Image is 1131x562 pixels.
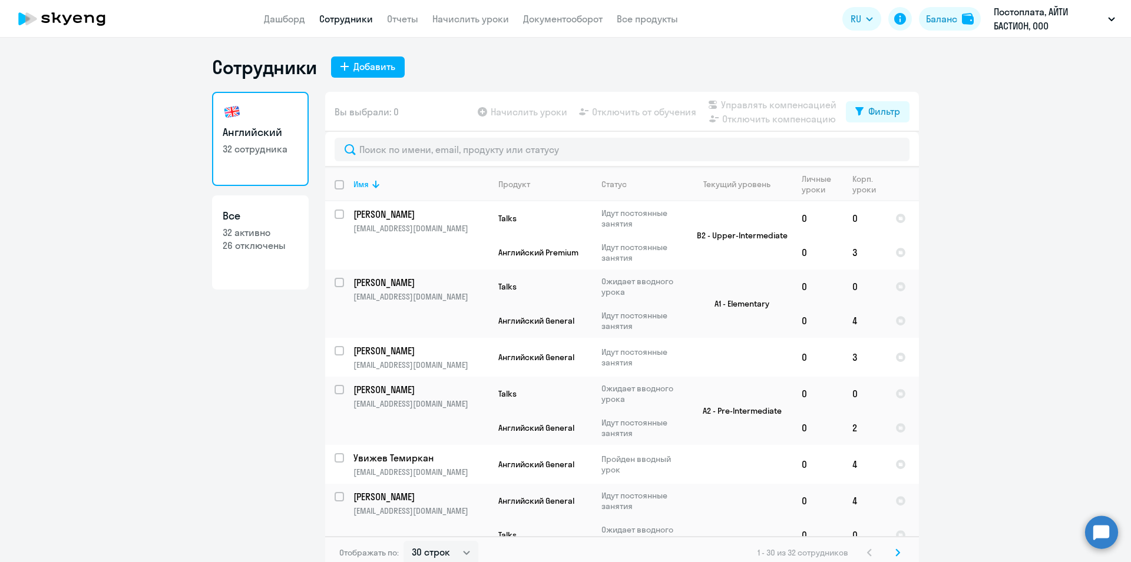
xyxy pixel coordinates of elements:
[353,208,488,221] a: [PERSON_NAME]
[353,179,369,189] div: Имя
[601,417,682,438] p: Идут постоянные занятия
[792,484,843,518] td: 0
[843,235,886,270] td: 3
[683,270,792,338] td: A1 - Elementary
[353,179,488,189] div: Имя
[353,398,488,409] p: [EMAIL_ADDRESS][DOMAIN_NAME]
[432,13,509,25] a: Начислить уроки
[792,518,843,552] td: 0
[792,338,843,377] td: 0
[353,451,488,464] a: Увижев Темиркан
[223,142,298,155] p: 32 сотрудника
[498,352,574,363] span: Английский General
[353,490,488,503] a: [PERSON_NAME]
[498,423,574,433] span: Английский General
[683,201,792,270] td: B2 - Upper-Intermediate
[842,7,881,31] button: RU
[792,201,843,235] td: 0
[335,105,399,119] span: Вы выбрали: 0
[601,242,682,263] p: Идут постоянные занятия
[353,276,488,289] a: [PERSON_NAME]
[843,484,886,518] td: 4
[843,338,886,377] td: 3
[353,360,488,370] p: [EMAIL_ADDRESS][DOMAIN_NAME]
[339,547,399,558] span: Отображать по:
[498,213,517,224] span: Talks
[319,13,373,25] a: Сотрудники
[212,195,309,290] a: Все32 активно26 отключены
[353,383,487,396] p: [PERSON_NAME]
[353,223,488,234] p: [EMAIL_ADDRESS][DOMAIN_NAME]
[212,92,309,186] a: Английский32 сотрудника
[601,490,682,511] p: Идут постоянные занятия
[498,247,578,258] span: Английский Premium
[703,179,770,189] div: Текущий уровень
[498,459,574,470] span: Английский General
[792,411,843,445] td: 0
[353,208,487,221] p: [PERSON_NAME]
[353,451,487,464] p: Увижев Темиркан
[792,270,843,304] td: 0
[843,445,886,484] td: 4
[353,344,487,357] p: [PERSON_NAME]
[498,496,574,506] span: Английский General
[387,13,418,25] a: Отчеты
[617,13,678,25] a: Все продукты
[331,56,405,78] button: Добавить
[852,174,885,195] div: Корп. уроки
[353,490,487,503] p: [PERSON_NAME]
[994,5,1103,33] p: Постоплата, АЙТИ БАСТИОН, ООО
[498,315,574,326] span: Английский General
[223,226,298,239] p: 32 активно
[843,518,886,552] td: 0
[843,201,886,235] td: 0
[868,104,900,118] div: Фильтр
[926,12,957,26] div: Баланс
[601,454,682,475] p: Пройден вводный урок
[792,445,843,484] td: 0
[843,270,886,304] td: 0
[353,291,488,302] p: [EMAIL_ADDRESS][DOMAIN_NAME]
[601,179,627,189] div: Статус
[498,530,517,540] span: Talks
[988,5,1121,33] button: Постоплата, АЙТИ БАСТИОН, ООО
[353,344,488,357] a: [PERSON_NAME]
[843,377,886,411] td: 0
[353,383,488,396] a: [PERSON_NAME]
[223,239,298,252] p: 26 отключены
[212,55,317,79] h1: Сотрудники
[919,7,981,31] button: Балансbalance
[223,208,298,224] h3: Все
[353,276,487,289] p: [PERSON_NAME]
[601,208,682,229] p: Идут постоянные занятия
[846,101,910,122] button: Фильтр
[758,547,848,558] span: 1 - 30 из 32 сотрудников
[498,179,530,189] div: Продукт
[802,174,842,195] div: Личные уроки
[335,138,910,161] input: Поиск по имени, email, продукту или статусу
[498,281,517,292] span: Talks
[851,12,861,26] span: RU
[223,102,242,121] img: english
[264,13,305,25] a: Дашборд
[962,13,974,25] img: balance
[353,59,395,74] div: Добавить
[353,506,488,516] p: [EMAIL_ADDRESS][DOMAIN_NAME]
[601,276,682,297] p: Ожидает вводного урока
[843,411,886,445] td: 2
[692,179,792,189] div: Текущий уровень
[601,383,682,404] p: Ожидает вводного урока
[498,388,517,399] span: Talks
[601,524,682,546] p: Ожидает вводного урока
[601,310,682,331] p: Идут постоянные занятия
[792,304,843,338] td: 0
[792,377,843,411] td: 0
[843,304,886,338] td: 4
[683,377,792,445] td: A2 - Pre-Intermediate
[223,125,298,140] h3: Английский
[353,467,488,477] p: [EMAIL_ADDRESS][DOMAIN_NAME]
[523,13,603,25] a: Документооборот
[792,235,843,270] td: 0
[601,347,682,368] p: Идут постоянные занятия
